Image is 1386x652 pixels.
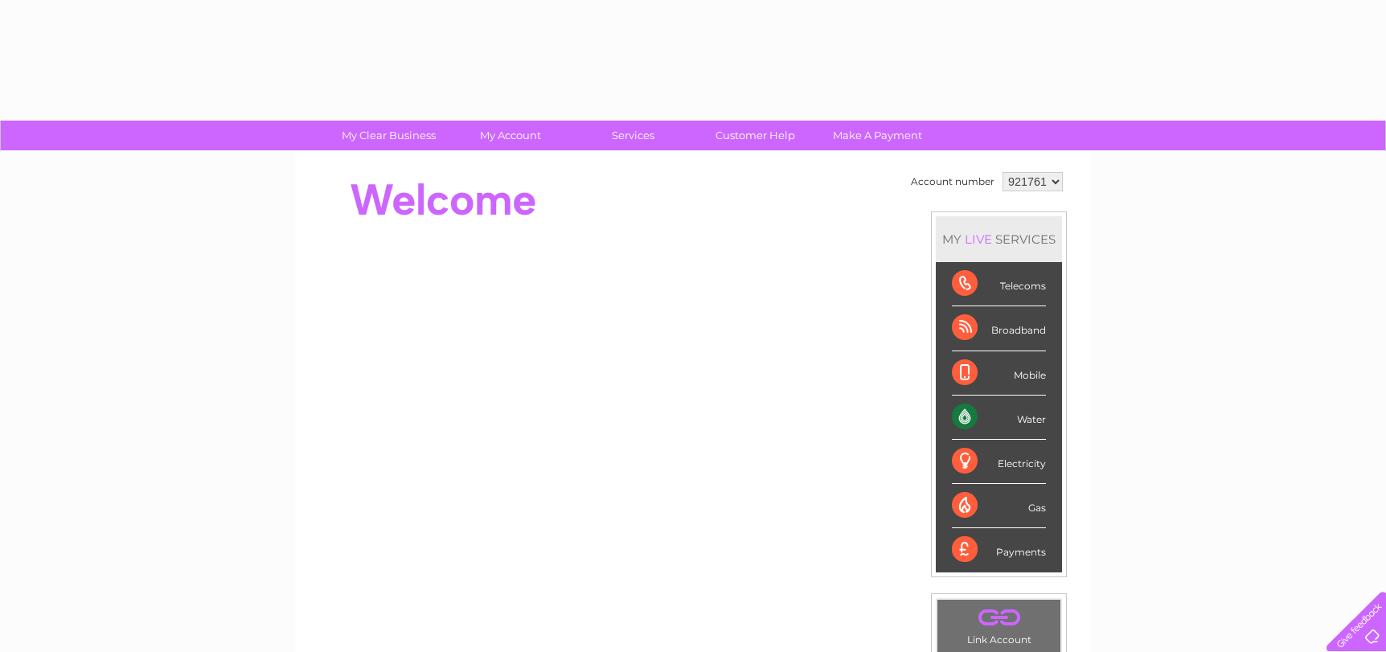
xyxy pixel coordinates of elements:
a: . [941,604,1056,632]
div: Payments [952,528,1046,572]
div: Mobile [952,351,1046,396]
div: Gas [952,484,1046,528]
div: Broadband [952,306,1046,351]
div: Water [952,396,1046,440]
a: Make A Payment [811,121,944,150]
div: Electricity [952,440,1046,484]
td: Link Account [937,599,1061,650]
div: MY SERVICES [936,216,1062,262]
a: Services [567,121,699,150]
div: LIVE [962,232,995,247]
a: Customer Help [689,121,822,150]
a: My Account [445,121,577,150]
td: Account number [907,168,998,195]
a: My Clear Business [322,121,455,150]
div: Telecoms [952,262,1046,306]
